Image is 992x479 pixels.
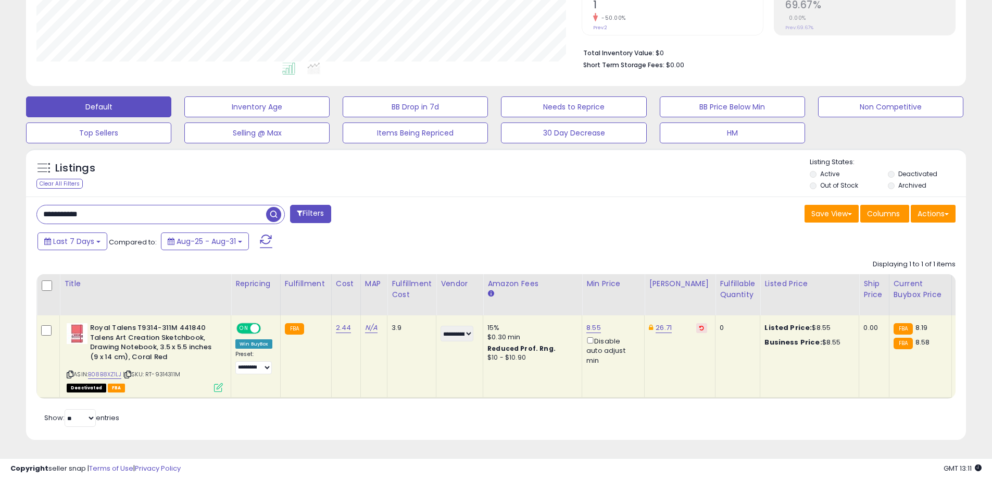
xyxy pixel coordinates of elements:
[90,323,217,364] b: Royal Talens T9314-311M 441840 Talens Art Creation Sketchbook, Drawing Notebook, 3.5 x 5.5 inches...
[184,96,330,117] button: Inventory Age
[10,463,48,473] strong: Copyright
[67,323,223,391] div: ASIN:
[64,278,227,289] div: Title
[656,323,672,333] a: 26.71
[898,181,926,190] label: Archived
[805,205,859,223] button: Save View
[785,14,806,22] small: 0.00%
[820,181,858,190] label: Out of Stock
[666,60,684,70] span: $0.00
[583,48,654,57] b: Total Inventory Value:
[911,205,956,223] button: Actions
[259,324,276,333] span: OFF
[177,236,236,247] span: Aug-25 - Aug-31
[108,384,125,392] span: FBA
[586,323,601,333] a: 8.55
[764,278,855,289] div: Listed Price
[285,278,327,289] div: Fulfillment
[898,169,937,178] label: Deactivated
[593,24,607,31] small: Prev: 2
[860,205,909,223] button: Columns
[343,122,488,143] button: Items Being Repriced
[336,278,356,289] div: Cost
[290,205,331,223] button: Filters
[785,24,813,31] small: Prev: 69.67%
[135,463,181,473] a: Privacy Policy
[26,122,171,143] button: Top Sellers
[44,413,119,423] span: Show: entries
[487,323,574,333] div: 15%
[501,122,646,143] button: 30 Day Decrease
[436,274,483,315] th: CSV column name: cust_attr_2_Vendor
[343,96,488,117] button: BB Drop in 7d
[598,14,626,22] small: -50.00%
[820,169,839,178] label: Active
[894,323,913,335] small: FBA
[764,338,851,347] div: $8.55
[161,232,249,250] button: Aug-25 - Aug-31
[586,335,636,365] div: Disable auto adjust min
[915,337,930,347] span: 8.58
[109,237,157,247] span: Compared to:
[237,324,250,333] span: ON
[487,344,556,353] b: Reduced Prof. Rng.
[764,337,822,347] b: Business Price:
[67,323,87,344] img: 417G2XcBO6L._SL40_.jpg
[392,278,432,300] div: Fulfillment Cost
[867,208,900,219] span: Columns
[764,323,851,333] div: $8.55
[583,46,948,58] li: $0
[944,463,982,473] span: 2025-09-8 13:11 GMT
[586,278,640,289] div: Min Price
[894,338,913,349] small: FBA
[660,122,805,143] button: HM
[583,60,664,69] b: Short Term Storage Fees:
[26,96,171,117] button: Default
[720,323,752,333] div: 0
[487,333,574,342] div: $0.30 min
[660,96,805,117] button: BB Price Below Min
[235,339,272,349] div: Win BuyBox
[53,236,94,247] span: Last 7 Days
[365,278,383,289] div: MAP
[37,232,107,250] button: Last 7 Days
[863,278,884,300] div: Ship Price
[764,323,812,333] b: Listed Price:
[873,260,956,269] div: Displaying 1 to 1 of 1 items
[487,289,494,299] small: Amazon Fees.
[10,464,181,474] div: seller snap | |
[36,179,83,189] div: Clear All Filters
[501,96,646,117] button: Needs to Reprice
[392,323,428,333] div: 3.9
[88,370,121,379] a: B08B8XZ1LJ
[235,351,272,374] div: Preset:
[235,278,276,289] div: Repricing
[365,323,378,333] a: N/A
[184,122,330,143] button: Selling @ Max
[915,323,928,333] span: 8.19
[894,278,947,300] div: Current Buybox Price
[720,278,756,300] div: Fulfillable Quantity
[818,96,963,117] button: Non Competitive
[55,161,95,176] h5: Listings
[285,323,304,335] small: FBA
[441,278,479,289] div: Vendor
[123,370,180,378] span: | SKU: RT-9314311M
[67,384,106,392] span: All listings that are unavailable for purchase on Amazon for any reason other than out-of-stock
[89,463,133,473] a: Terms of Use
[487,278,577,289] div: Amazon Fees
[336,323,351,333] a: 2.44
[649,278,711,289] div: [PERSON_NAME]
[487,353,574,362] div: $10 - $10.90
[810,157,966,167] p: Listing States:
[863,323,881,333] div: 0.00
